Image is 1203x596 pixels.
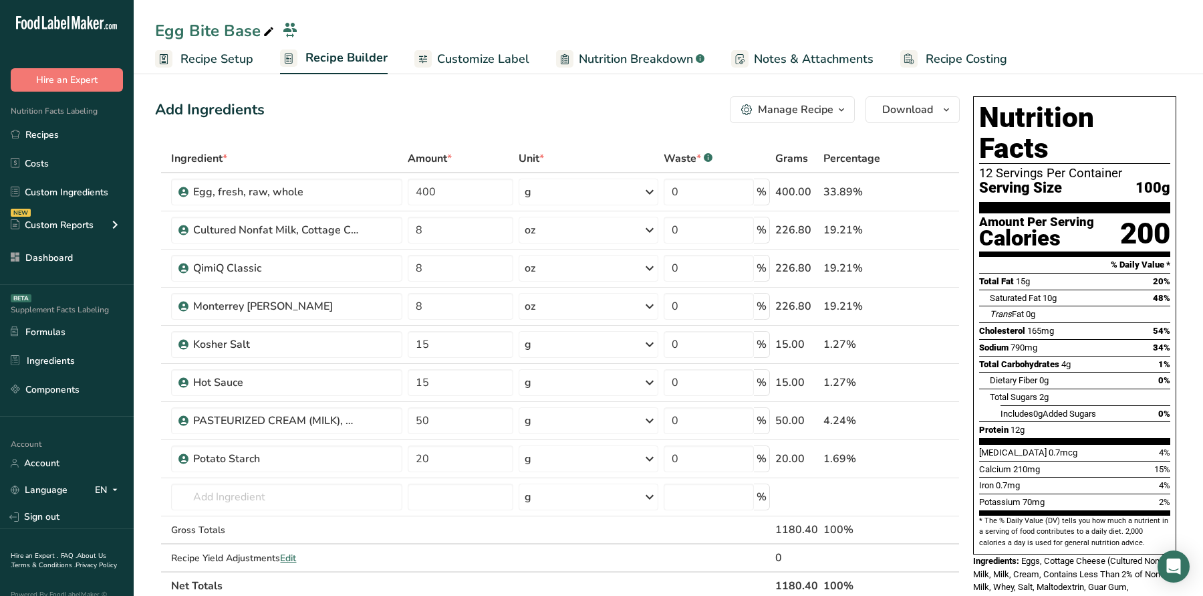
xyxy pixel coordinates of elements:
span: Saturated Fat [990,293,1041,303]
span: 2g [1039,392,1049,402]
span: Recipe Builder [305,49,388,67]
div: 1.27% [823,375,896,391]
a: Hire an Expert . [11,551,58,561]
span: 48% [1153,293,1170,303]
a: Customize Label [414,44,529,74]
a: Nutrition Breakdown [556,44,704,74]
div: 15.00 [775,375,818,391]
span: Total Sugars [990,392,1037,402]
div: 226.80 [775,222,818,238]
span: 12g [1011,425,1025,435]
div: g [525,336,531,353]
div: Cultured Nonfat Milk, Cottage Cheese US 1685973 [193,222,360,238]
div: 33.89% [823,184,896,200]
span: 70mg [1023,497,1045,507]
div: 19.21% [823,222,896,238]
span: Cholesterol [979,326,1025,336]
span: Ingredients: [973,556,1019,566]
div: 226.80 [775,260,818,276]
div: QimiQ Classic [193,260,360,276]
div: g [525,489,531,505]
span: 34% [1153,342,1170,353]
a: Recipe Setup [155,44,253,74]
div: 200 [1120,216,1170,252]
span: 2% [1159,497,1170,507]
span: [MEDICAL_DATA] [979,448,1047,458]
section: * The % Daily Value (DV) tells you how much a nutrient in a serving of food contributes to a dail... [979,516,1170,549]
div: 1.69% [823,451,896,467]
h1: Nutrition Facts [979,102,1170,164]
div: 4.24% [823,413,896,429]
div: g [525,375,531,391]
div: Open Intercom Messenger [1158,551,1190,583]
span: 210mg [1013,464,1040,474]
span: Protein [979,425,1009,435]
span: Customize Label [437,50,529,68]
span: 54% [1153,326,1170,336]
span: 4% [1159,448,1170,458]
span: 165mg [1027,326,1054,336]
a: Notes & Attachments [731,44,874,74]
a: Privacy Policy [76,561,117,570]
span: 100g [1135,180,1170,197]
span: Fat [990,309,1024,319]
span: Unit [519,151,544,167]
div: 100% [823,522,896,538]
span: Recipe Costing [926,50,1007,68]
div: Recipe Yield Adjustments [171,551,402,565]
div: Egg, fresh, raw, whole [193,184,360,200]
div: g [525,184,531,200]
span: 0.7mg [996,480,1020,490]
span: Iron [979,480,994,490]
div: EN [95,482,123,498]
button: Download [865,96,960,123]
div: 19.21% [823,298,896,314]
span: 20% [1153,276,1170,286]
span: 15% [1154,464,1170,474]
span: Sodium [979,342,1009,353]
div: Gross Totals [171,523,402,537]
a: Language [11,478,68,502]
span: 4% [1159,480,1170,490]
span: Total Carbohydrates [979,359,1059,369]
span: Includes Added Sugars [1000,409,1096,419]
div: Hot Sauce [193,375,360,391]
span: 0g [1026,309,1035,319]
div: NEW [11,209,31,217]
span: 10g [1043,293,1057,303]
div: Custom Reports [11,218,94,232]
a: Recipe Costing [900,44,1007,74]
div: oz [525,298,535,314]
span: Download [882,102,933,118]
span: Edit [280,552,296,565]
div: oz [525,260,535,276]
span: 4g [1061,359,1071,369]
span: 790mg [1011,342,1037,353]
div: Amount Per Serving [979,216,1094,229]
span: Amount [408,151,452,167]
div: 226.80 [775,298,818,314]
a: Recipe Builder [280,43,388,75]
div: Waste [664,151,712,167]
button: Hire an Expert [11,68,123,92]
span: 15g [1016,276,1030,286]
div: g [525,413,531,429]
span: Ingredient [171,151,227,167]
span: Dietary Fiber [990,375,1037,385]
div: 1180.40 [775,522,818,538]
div: Monterrey [PERSON_NAME] [193,298,360,314]
div: Kosher Salt [193,336,360,353]
span: Calcium [979,464,1011,474]
i: Trans [990,309,1012,319]
span: 0% [1158,375,1170,385]
div: 20.00 [775,451,818,467]
span: 1% [1158,359,1170,369]
button: Manage Recipe [730,96,855,123]
section: % Daily Value * [979,257,1170,273]
span: Nutrition Breakdown [579,50,693,68]
span: Notes & Attachments [754,50,874,68]
span: 0g [1033,409,1043,419]
span: 0g [1039,375,1049,385]
div: 50.00 [775,413,818,429]
div: BETA [11,294,31,302]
